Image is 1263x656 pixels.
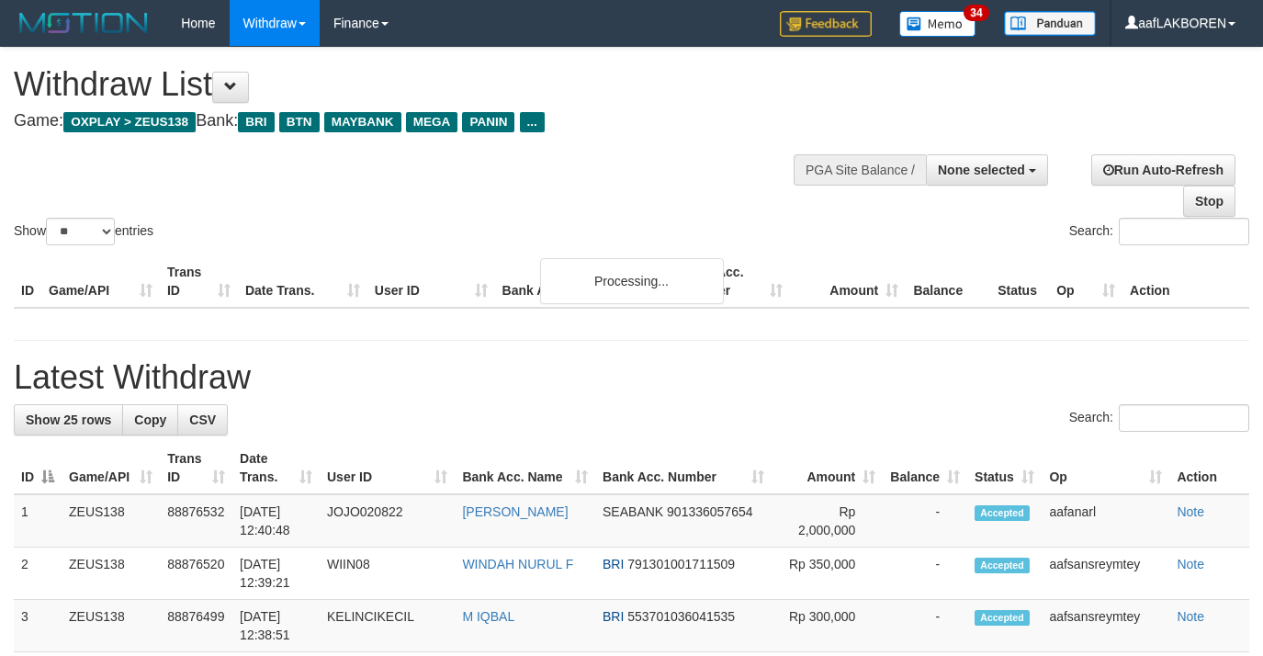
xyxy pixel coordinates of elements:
[1042,548,1169,600] td: aafsansreymtey
[14,494,62,548] td: 1
[320,494,455,548] td: JOJO020822
[232,442,320,494] th: Date Trans.: activate to sort column ascending
[964,5,988,21] span: 34
[520,112,545,132] span: ...
[160,548,232,600] td: 88876520
[1119,218,1249,245] input: Search:
[1042,600,1169,652] td: aafsansreymtey
[122,404,178,435] a: Copy
[14,600,62,652] td: 3
[1177,609,1204,624] a: Note
[62,548,160,600] td: ZEUS138
[14,66,824,103] h1: Withdraw List
[406,112,458,132] span: MEGA
[41,255,160,308] th: Game/API
[62,600,160,652] td: ZEUS138
[772,494,883,548] td: Rp 2,000,000
[975,505,1030,521] span: Accepted
[160,600,232,652] td: 88876499
[238,255,367,308] th: Date Trans.
[603,609,624,624] span: BRI
[1042,442,1169,494] th: Op: activate to sort column ascending
[320,548,455,600] td: WIIN08
[1122,255,1249,308] th: Action
[975,558,1030,573] span: Accepted
[462,112,514,132] span: PANIN
[540,258,724,304] div: Processing...
[674,255,790,308] th: Bank Acc. Number
[967,442,1042,494] th: Status: activate to sort column ascending
[627,557,735,571] span: Copy 791301001711509 to clipboard
[790,255,906,308] th: Amount
[62,494,160,548] td: ZEUS138
[232,548,320,600] td: [DATE] 12:39:21
[1042,494,1169,548] td: aafanarl
[189,413,216,427] span: CSV
[320,442,455,494] th: User ID: activate to sort column ascending
[14,548,62,600] td: 2
[367,255,495,308] th: User ID
[595,442,772,494] th: Bank Acc. Number: activate to sort column ascending
[134,413,166,427] span: Copy
[667,504,752,519] span: Copy 901336057654 to clipboard
[14,442,62,494] th: ID: activate to sort column descending
[46,218,115,245] select: Showentries
[990,255,1049,308] th: Status
[14,359,1249,396] h1: Latest Withdraw
[899,11,976,37] img: Button%20Memo.svg
[177,404,228,435] a: CSV
[1049,255,1122,308] th: Op
[455,442,595,494] th: Bank Acc. Name: activate to sort column ascending
[1119,404,1249,432] input: Search:
[1069,218,1249,245] label: Search:
[938,163,1025,177] span: None selected
[14,9,153,37] img: MOTION_logo.png
[232,600,320,652] td: [DATE] 12:38:51
[62,442,160,494] th: Game/API: activate to sort column ascending
[14,404,123,435] a: Show 25 rows
[926,154,1048,186] button: None selected
[883,548,967,600] td: -
[1004,11,1096,36] img: panduan.png
[772,548,883,600] td: Rp 350,000
[14,255,41,308] th: ID
[462,504,568,519] a: [PERSON_NAME]
[160,255,238,308] th: Trans ID
[603,504,663,519] span: SEABANK
[794,154,926,186] div: PGA Site Balance /
[772,442,883,494] th: Amount: activate to sort column ascending
[603,557,624,571] span: BRI
[160,442,232,494] th: Trans ID: activate to sort column ascending
[14,218,153,245] label: Show entries
[462,557,573,571] a: WINDAH NURUL F
[238,112,274,132] span: BRI
[462,609,514,624] a: M IQBAL
[1177,557,1204,571] a: Note
[1169,442,1249,494] th: Action
[279,112,320,132] span: BTN
[627,609,735,624] span: Copy 553701036041535 to clipboard
[975,610,1030,626] span: Accepted
[772,600,883,652] td: Rp 300,000
[1183,186,1235,217] a: Stop
[324,112,401,132] span: MAYBANK
[63,112,196,132] span: OXPLAY > ZEUS138
[1069,404,1249,432] label: Search:
[495,255,675,308] th: Bank Acc. Name
[883,600,967,652] td: -
[26,413,111,427] span: Show 25 rows
[906,255,990,308] th: Balance
[1177,504,1204,519] a: Note
[160,494,232,548] td: 88876532
[883,494,967,548] td: -
[320,600,455,652] td: KELINCIKECIL
[232,494,320,548] td: [DATE] 12:40:48
[14,112,824,130] h4: Game: Bank:
[1091,154,1235,186] a: Run Auto-Refresh
[883,442,967,494] th: Balance: activate to sort column ascending
[780,11,872,37] img: Feedback.jpg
